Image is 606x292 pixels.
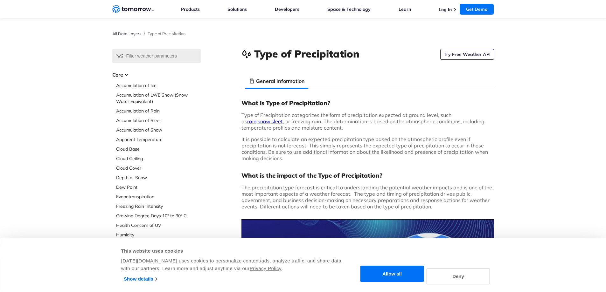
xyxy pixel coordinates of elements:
a: Apparent Temperature [116,136,201,143]
a: Humidity [116,232,201,238]
a: Cloud Ceiling [116,155,201,162]
a: Accumulation of Snow [116,127,201,133]
a: sleet [271,118,283,125]
a: Learn [399,6,411,12]
div: [DATE][DOMAIN_NAME] uses cookies to personalize content/ads, analyze traffic, and share data with... [121,257,342,272]
a: Products [181,6,200,12]
a: Health Concern of UV [116,222,201,228]
span: The precipitation type forecast is critical to understanding the potential weather impacts and is... [241,184,492,210]
button: Allow all [360,266,424,282]
a: Cloud Cover [116,165,201,171]
span: It is possible to calculate an expected precipitation type based on the atmospheric profile even ... [241,136,488,161]
h3: What is the impact of the Type of Precipitation? [241,172,494,179]
input: Filter weather parameters [112,49,201,63]
span: Type of Precipitation [148,31,186,36]
li: General Information [245,73,309,89]
a: Dew Point [116,184,201,190]
a: Developers [275,6,299,12]
a: Accumulation of LWE Snow (Snow Water Equivalent) [116,92,201,105]
h3: Core [112,71,201,78]
a: Cloud Base [116,146,201,152]
a: snow [258,118,270,125]
a: Accumulation of Ice [116,82,201,89]
a: Get Demo [460,4,494,15]
a: Evapotranspiration [116,194,201,200]
span: Type of Precipitation categorizes the form of precipitation expected at ground level, such as , ,... [241,112,484,131]
h1: Type of Precipitation [254,47,359,61]
a: Accumulation of Rain [116,108,201,114]
a: Show details [124,274,157,284]
a: rain [247,118,256,125]
a: Depth of Snow [116,174,201,181]
a: Growing Degree Days 10° to 30° C [116,213,201,219]
a: Accumulation of Sleet [116,117,201,124]
div: This website uses cookies [121,247,342,255]
a: Try Free Weather API [440,49,494,60]
span: / [144,31,145,36]
a: Log In [439,7,452,12]
button: Deny [427,268,490,284]
a: Space & Technology [327,6,371,12]
h3: What is Type of Precipitation? [241,99,494,107]
h3: General Information [256,77,305,85]
a: All Data Layers [112,31,141,36]
a: Freezing Rain Intensity [116,203,201,209]
a: Privacy Policy [250,266,282,271]
a: Home link [112,4,154,14]
a: Solutions [227,6,247,12]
